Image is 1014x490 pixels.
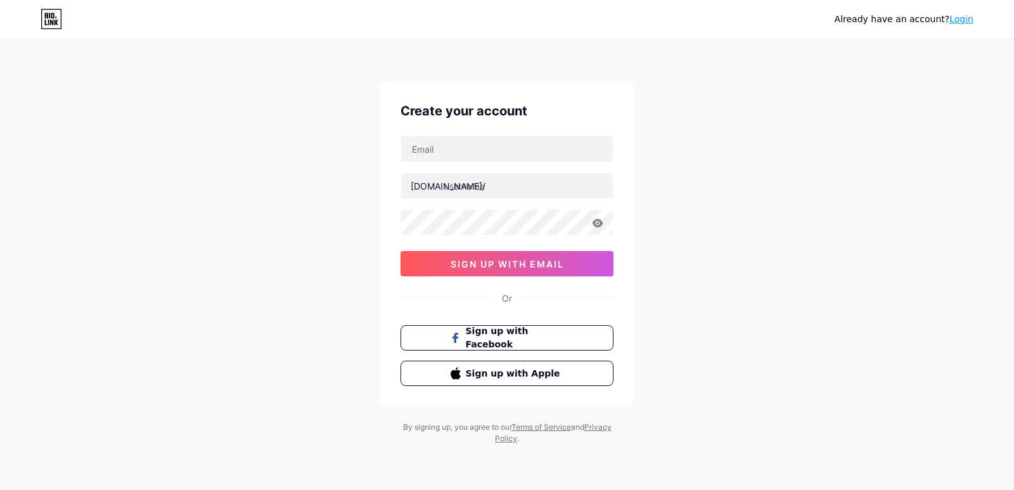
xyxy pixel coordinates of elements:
[399,422,615,444] div: By signing up, you agree to our and .
[411,179,485,193] div: [DOMAIN_NAME]/
[401,251,613,276] button: sign up with email
[502,292,512,305] div: Or
[401,325,613,351] button: Sign up with Facebook
[835,13,973,26] div: Already have an account?
[466,367,564,380] span: Sign up with Apple
[401,101,613,120] div: Create your account
[451,259,564,269] span: sign up with email
[949,14,973,24] a: Login
[401,173,613,198] input: username
[401,136,613,162] input: Email
[466,325,564,351] span: Sign up with Facebook
[511,422,571,432] a: Terms of Service
[401,361,613,386] button: Sign up with Apple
